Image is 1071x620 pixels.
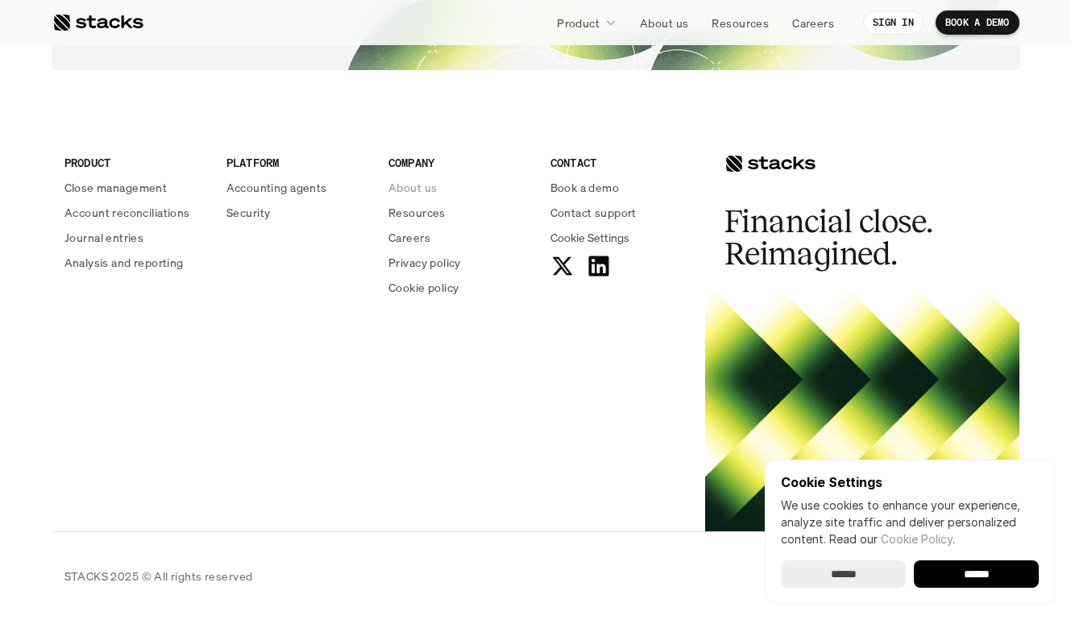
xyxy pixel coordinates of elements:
[64,204,190,221] p: Account reconciliations
[550,154,693,171] p: CONTACT
[388,229,430,246] p: Careers
[64,229,207,246] a: Journal entries
[550,229,629,246] span: Cookie Settings
[388,254,531,271] a: Privacy policy
[388,204,531,221] a: Resources
[226,154,369,171] p: PLATFORM
[863,10,924,35] a: SIGN IN
[873,17,914,28] p: SIGN IN
[190,373,261,385] a: Privacy Policy
[881,532,953,546] a: Cookie Policy
[550,179,620,196] p: Book a demo
[781,497,1039,547] p: We use cookies to enhance your experience, analyze site traffic and deliver personalized content.
[388,229,531,246] a: Careers
[64,254,184,271] p: Analysis and reporting
[781,476,1039,489] p: Cookie Settings
[388,179,531,196] a: About us
[226,179,369,196] a: Accounting agents
[550,229,629,246] button: Cookie Trigger
[550,179,693,196] a: Book a demo
[388,179,437,196] p: About us
[64,254,207,271] a: Analysis and reporting
[64,204,207,221] a: Account reconciliations
[945,17,1010,28] p: BOOK A DEMO
[388,154,531,171] p: COMPANY
[557,15,600,31] p: Product
[782,8,844,37] a: Careers
[64,154,207,171] p: PRODUCT
[226,179,327,196] p: Accounting agents
[388,204,446,221] p: Resources
[64,568,253,585] p: STACKS 2025 © All rights reserved
[640,15,688,31] p: About us
[388,254,461,271] p: Privacy policy
[630,8,698,37] a: About us
[550,204,693,221] a: Contact support
[712,15,769,31] p: Resources
[388,279,531,296] a: Cookie policy
[64,179,168,196] p: Close management
[829,532,955,546] span: Read our .
[226,204,270,221] p: Security
[64,229,143,246] p: Journal entries
[792,15,834,31] p: Careers
[936,10,1019,35] a: BOOK A DEMO
[388,279,459,296] p: Cookie policy
[64,179,207,196] a: Close management
[550,204,637,221] p: Contact support
[702,8,778,37] a: Resources
[226,204,369,221] a: Security
[724,206,966,270] h2: Financial close. Reimagined.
